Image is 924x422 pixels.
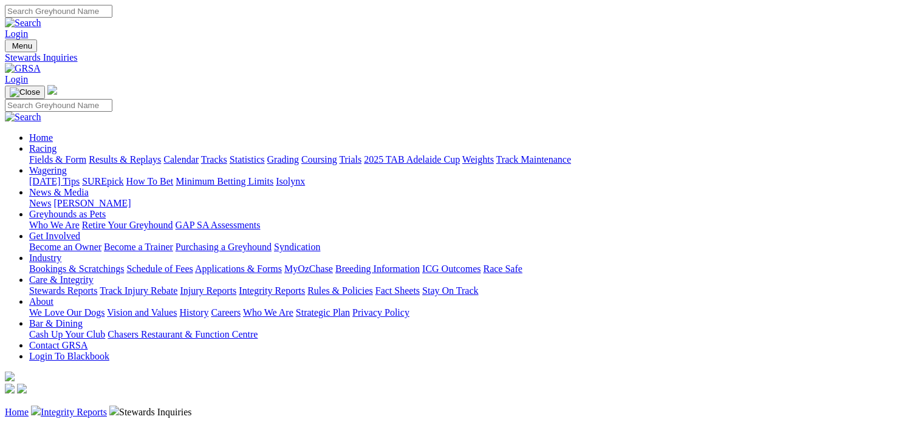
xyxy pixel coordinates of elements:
[29,264,919,274] div: Industry
[47,85,57,95] img: logo-grsa-white.png
[29,198,51,208] a: News
[284,264,333,274] a: MyOzChase
[29,242,101,252] a: Become an Owner
[29,296,53,307] a: About
[364,154,460,165] a: 2025 TAB Adelaide Cup
[462,154,494,165] a: Weights
[29,274,94,285] a: Care & Integrity
[5,99,112,112] input: Search
[5,52,919,63] a: Stewards Inquiries
[5,39,37,52] button: Toggle navigation
[29,231,80,241] a: Get Involved
[239,285,305,296] a: Integrity Reports
[176,176,273,186] a: Minimum Betting Limits
[29,285,97,296] a: Stewards Reports
[211,307,241,318] a: Careers
[176,220,261,230] a: GAP SA Assessments
[276,176,305,186] a: Isolynx
[352,307,409,318] a: Privacy Policy
[29,176,919,187] div: Wagering
[230,154,265,165] a: Statistics
[29,143,56,154] a: Racing
[163,154,199,165] a: Calendar
[29,165,67,175] a: Wagering
[335,264,420,274] a: Breeding Information
[53,198,131,208] a: [PERSON_NAME]
[29,154,919,165] div: Racing
[179,307,208,318] a: History
[267,154,299,165] a: Grading
[496,154,571,165] a: Track Maintenance
[29,209,106,219] a: Greyhounds as Pets
[41,407,107,417] a: Integrity Reports
[29,154,86,165] a: Fields & Form
[82,176,123,186] a: SUREpick
[89,154,161,165] a: Results & Replays
[29,198,919,209] div: News & Media
[5,18,41,29] img: Search
[422,264,481,274] a: ICG Outcomes
[29,242,919,253] div: Get Involved
[29,329,105,339] a: Cash Up Your Club
[339,154,361,165] a: Trials
[10,87,40,97] img: Close
[5,372,15,381] img: logo-grsa-white.png
[126,176,174,186] a: How To Bet
[29,307,104,318] a: We Love Our Dogs
[108,329,258,339] a: Chasers Restaurant & Function Centre
[180,285,236,296] a: Injury Reports
[29,318,83,328] a: Bar & Dining
[126,264,193,274] a: Schedule of Fees
[375,285,420,296] a: Fact Sheets
[29,132,53,143] a: Home
[109,406,119,415] img: chevron-right.svg
[12,41,32,50] span: Menu
[274,242,320,252] a: Syndication
[29,285,919,296] div: Care & Integrity
[29,340,87,350] a: Contact GRSA
[307,285,373,296] a: Rules & Policies
[29,307,919,318] div: About
[243,307,293,318] a: Who We Are
[5,63,41,74] img: GRSA
[5,384,15,393] img: facebook.svg
[104,242,173,252] a: Become a Trainer
[82,220,173,230] a: Retire Your Greyhound
[29,220,80,230] a: Who We Are
[5,406,919,418] p: Stewards Inquiries
[29,329,919,340] div: Bar & Dining
[5,407,29,417] a: Home
[422,285,478,296] a: Stay On Track
[29,220,919,231] div: Greyhounds as Pets
[5,112,41,123] img: Search
[301,154,337,165] a: Coursing
[107,307,177,318] a: Vision and Values
[5,86,45,99] button: Toggle navigation
[29,187,89,197] a: News & Media
[5,5,112,18] input: Search
[201,154,227,165] a: Tracks
[29,351,109,361] a: Login To Blackbook
[5,29,28,39] a: Login
[29,253,61,263] a: Industry
[483,264,522,274] a: Race Safe
[5,74,28,84] a: Login
[195,264,282,274] a: Applications & Forms
[17,384,27,393] img: twitter.svg
[29,264,124,274] a: Bookings & Scratchings
[31,406,41,415] img: chevron-right.svg
[296,307,350,318] a: Strategic Plan
[100,285,177,296] a: Track Injury Rebate
[29,176,80,186] a: [DATE] Tips
[176,242,272,252] a: Purchasing a Greyhound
